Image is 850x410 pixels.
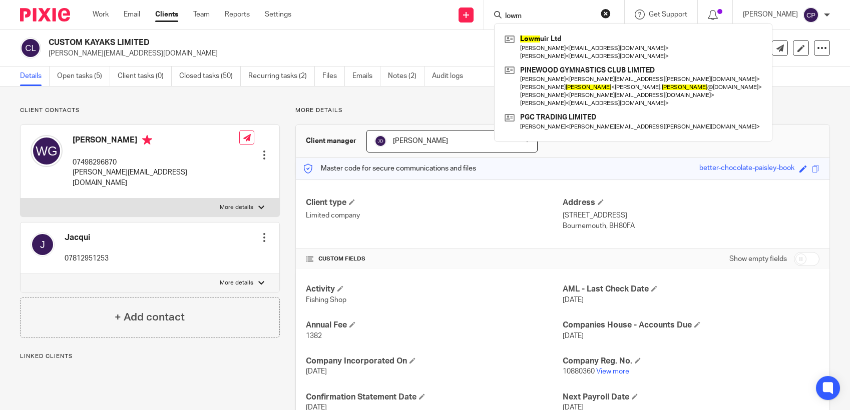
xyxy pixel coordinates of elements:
[563,368,595,375] span: 10880360
[124,9,140,19] a: Email
[73,167,239,188] p: [PERSON_NAME][EMAIL_ADDRESS][DOMAIN_NAME]
[179,66,241,86] a: Closed tasks (50)
[601,8,611,18] button: Clear
[193,9,210,19] a: Team
[306,284,563,294] h4: Activity
[563,392,819,402] h4: Next Payroll Date
[31,232,55,256] img: svg%3E
[49,37,565,48] h2: CUSTOM KAYAKS LIMITED
[31,135,63,167] img: svg%3E
[322,66,345,86] a: Files
[20,352,280,360] p: Linked clients
[93,9,109,19] a: Work
[563,210,819,220] p: [STREET_ADDRESS]
[20,8,70,21] img: Pixie
[306,136,356,146] h3: Client manager
[649,11,687,18] span: Get Support
[563,356,819,366] h4: Company Reg. No.
[563,332,584,339] span: [DATE]
[248,66,315,86] a: Recurring tasks (2)
[563,284,819,294] h4: AML - Last Check Date
[563,197,819,208] h4: Address
[306,368,327,375] span: [DATE]
[20,106,280,114] p: Client contacts
[20,37,41,58] img: svg%3E
[115,309,185,325] h4: + Add contact
[596,368,629,375] a: View more
[432,66,471,86] a: Audit logs
[225,9,250,19] a: Reports
[57,66,110,86] a: Open tasks (5)
[306,392,563,402] h4: Confirmation Statement Date
[803,7,819,23] img: svg%3E
[20,66,50,86] a: Details
[563,221,819,231] p: Bournemouth, BH80FA
[743,9,798,19] p: [PERSON_NAME]
[306,332,322,339] span: 1382
[306,296,346,303] span: Fishing Shop
[65,253,109,263] p: 07812951253
[65,232,109,243] h4: Jacqui
[306,210,563,220] p: Limited company
[504,12,594,21] input: Search
[73,157,239,167] p: 07498296870
[306,356,563,366] h4: Company Incorporated On
[563,296,584,303] span: [DATE]
[303,163,476,173] p: Master code for secure communications and files
[699,163,794,174] div: better-chocolate-paisley-book
[118,66,172,86] a: Client tasks (0)
[729,254,787,264] label: Show empty fields
[306,197,563,208] h4: Client type
[220,279,253,287] p: More details
[49,48,694,58] p: [PERSON_NAME][EMAIL_ADDRESS][DOMAIN_NAME]
[388,66,424,86] a: Notes (2)
[142,135,152,145] i: Primary
[265,9,291,19] a: Settings
[155,9,178,19] a: Clients
[295,106,830,114] p: More details
[73,135,239,147] h4: [PERSON_NAME]
[393,137,448,144] span: [PERSON_NAME]
[306,320,563,330] h4: Annual Fee
[306,255,563,263] h4: CUSTOM FIELDS
[352,66,380,86] a: Emails
[220,203,253,211] p: More details
[563,320,819,330] h4: Companies House - Accounts Due
[374,135,386,147] img: svg%3E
